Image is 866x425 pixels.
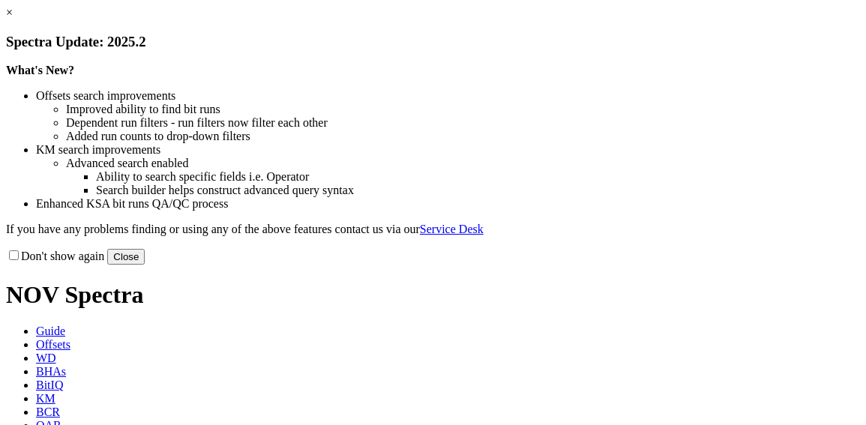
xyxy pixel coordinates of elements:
[9,250,19,260] input: Don't show again
[66,130,860,143] li: Added run counts to drop-down filters
[36,365,66,378] span: BHAs
[36,89,860,103] li: Offsets search improvements
[6,6,13,19] a: ×
[6,250,104,262] label: Don't show again
[66,116,860,130] li: Dependent run filters - run filters now filter each other
[36,325,65,337] span: Guide
[96,184,860,197] li: Search builder helps construct advanced query syntax
[6,281,860,309] h1: NOV Spectra
[36,392,55,405] span: KM
[96,170,860,184] li: Ability to search specific fields i.e. Operator
[36,338,70,351] span: Offsets
[6,223,860,236] p: If you have any problems finding or using any of the above features contact us via our
[36,143,860,157] li: KM search improvements
[6,64,74,76] strong: What's New?
[6,34,860,50] h3: Spectra Update: 2025.2
[36,352,56,364] span: WD
[420,223,484,235] a: Service Desk
[36,406,60,418] span: BCR
[36,379,63,391] span: BitIQ
[66,157,860,170] li: Advanced search enabled
[66,103,860,116] li: Improved ability to find bit runs
[36,197,860,211] li: Enhanced KSA bit runs QA/QC process
[107,249,145,265] button: Close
